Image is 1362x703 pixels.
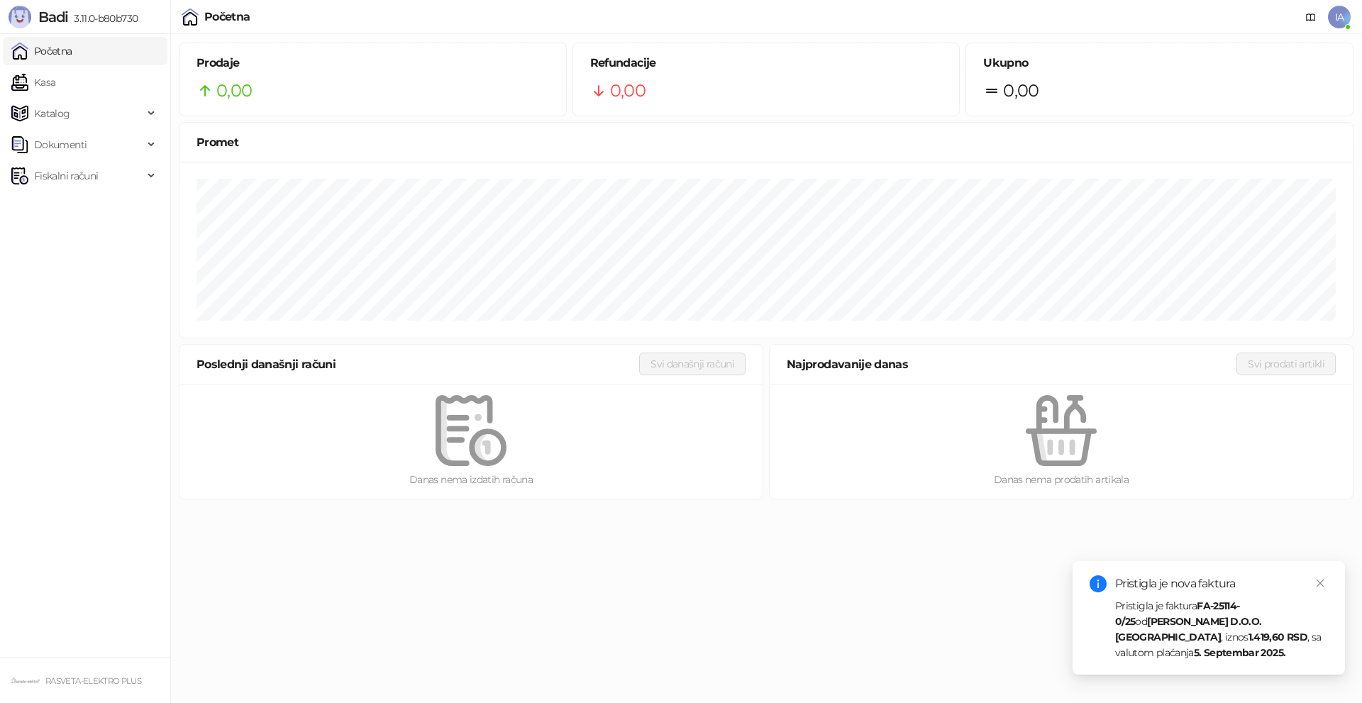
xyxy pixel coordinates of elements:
a: Početna [11,37,72,65]
span: Dokumenti [34,131,87,159]
div: Najprodavanije danas [787,355,1236,373]
div: Danas nema izdatih računa [202,472,740,487]
img: 64x64-companyLogo-4c9eac63-00ad-485c-9b48-57f283827d2d.png [11,666,40,694]
div: Promet [196,133,1336,151]
img: Logo [9,6,31,28]
a: Dokumentacija [1300,6,1322,28]
span: 0,00 [610,77,646,104]
strong: 1.419,60 RSD [1248,631,1307,643]
span: 3.11.0-b80b730 [68,12,138,25]
strong: [PERSON_NAME] D.O.O. [GEOGRAPHIC_DATA] [1115,615,1261,643]
button: Svi prodati artikli [1236,353,1336,375]
div: Danas nema prodatih artikala [792,472,1330,487]
div: Pristigla je nova faktura [1115,575,1328,592]
span: Fiskalni računi [34,162,98,190]
span: Katalog [34,99,70,128]
strong: 5. Septembar 2025. [1194,646,1285,659]
h5: Refundacije [590,55,943,72]
div: Početna [204,11,250,23]
button: Svi današnji računi [639,353,746,375]
a: Kasa [11,68,55,96]
div: Poslednji današnji računi [196,355,639,373]
h5: Ukupno [983,55,1336,72]
a: Close [1312,575,1328,591]
span: info-circle [1090,575,1107,592]
div: Pristigla je faktura od , iznos , sa valutom plaćanja [1115,598,1328,660]
span: close [1315,578,1325,588]
span: IA [1328,6,1351,28]
small: RASVETA-ELEKTRO PLUS [45,676,141,686]
span: 0,00 [1003,77,1039,104]
h5: Prodaje [196,55,549,72]
span: Badi [38,9,68,26]
span: 0,00 [216,77,252,104]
